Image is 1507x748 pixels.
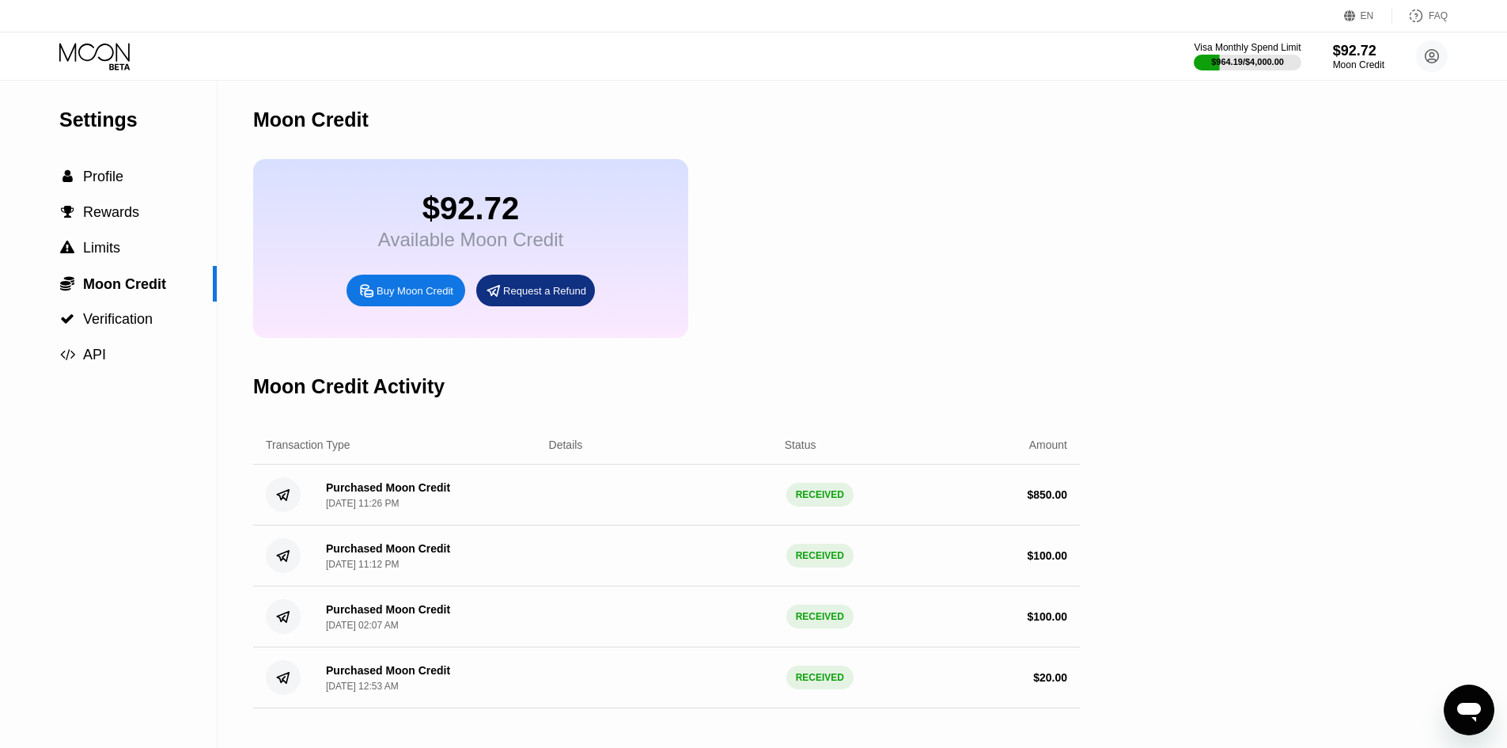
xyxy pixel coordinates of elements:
div: Settings [59,108,217,131]
div:  [59,275,75,291]
span: Verification [83,311,153,327]
span: API [83,347,106,363]
div: $ 20.00 [1033,671,1067,684]
span: Rewards [83,204,139,220]
div: $964.19 / $4,000.00 [1211,57,1284,66]
span:  [60,312,74,326]
div: $ 850.00 [1027,488,1067,501]
div: Transaction Type [266,439,350,451]
span:  [60,275,74,291]
div: Buy Moon Credit [377,284,453,298]
div: Purchased Moon Credit [326,481,450,494]
div: EN [1344,8,1392,24]
div: FAQ [1392,8,1448,24]
div: Moon Credit Activity [253,375,445,398]
div: Available Moon Credit [378,229,563,251]
div: FAQ [1429,10,1448,21]
div:  [59,312,75,326]
span:  [60,241,74,255]
div: RECEIVED [786,483,854,507]
div: Details [549,439,583,451]
span:  [60,347,75,362]
div: Visa Monthly Spend Limit$964.19/$4,000.00 [1194,42,1301,70]
div: Purchased Moon Credit [326,664,450,677]
div:  [59,205,75,219]
div: Moon Credit [1333,59,1384,70]
span: Moon Credit [83,276,166,292]
div: $ 100.00 [1027,549,1067,562]
div: Amount [1029,439,1067,451]
div: RECEIVED [786,666,854,689]
span:  [61,205,74,219]
div: Buy Moon Credit [346,275,465,306]
div:  [59,169,75,184]
div: RECEIVED [786,544,854,568]
div: Purchased Moon Credit [326,542,450,555]
div: Status [785,439,816,451]
div: [DATE] 02:07 AM [326,620,399,631]
div: $92.72 [1333,43,1384,59]
div:  [59,347,75,362]
div: $92.72 [378,191,563,226]
div: Request a Refund [476,275,595,306]
div:  [59,241,75,255]
span: Profile [83,169,123,184]
div: Purchased Moon Credit [326,603,450,616]
div: $ 100.00 [1027,610,1067,623]
span: Limits [83,240,120,256]
div: RECEIVED [786,605,854,628]
div: [DATE] 11:12 PM [326,559,399,570]
div: EN [1361,10,1374,21]
div: Moon Credit [253,108,369,131]
div: $92.72Moon Credit [1333,43,1384,70]
div: [DATE] 11:26 PM [326,498,399,509]
iframe: Bouton de lancement de la fenêtre de messagerie [1444,685,1494,735]
span:  [62,169,73,184]
div: [DATE] 12:53 AM [326,681,399,692]
div: Visa Monthly Spend Limit [1194,42,1301,53]
div: Request a Refund [503,284,586,298]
